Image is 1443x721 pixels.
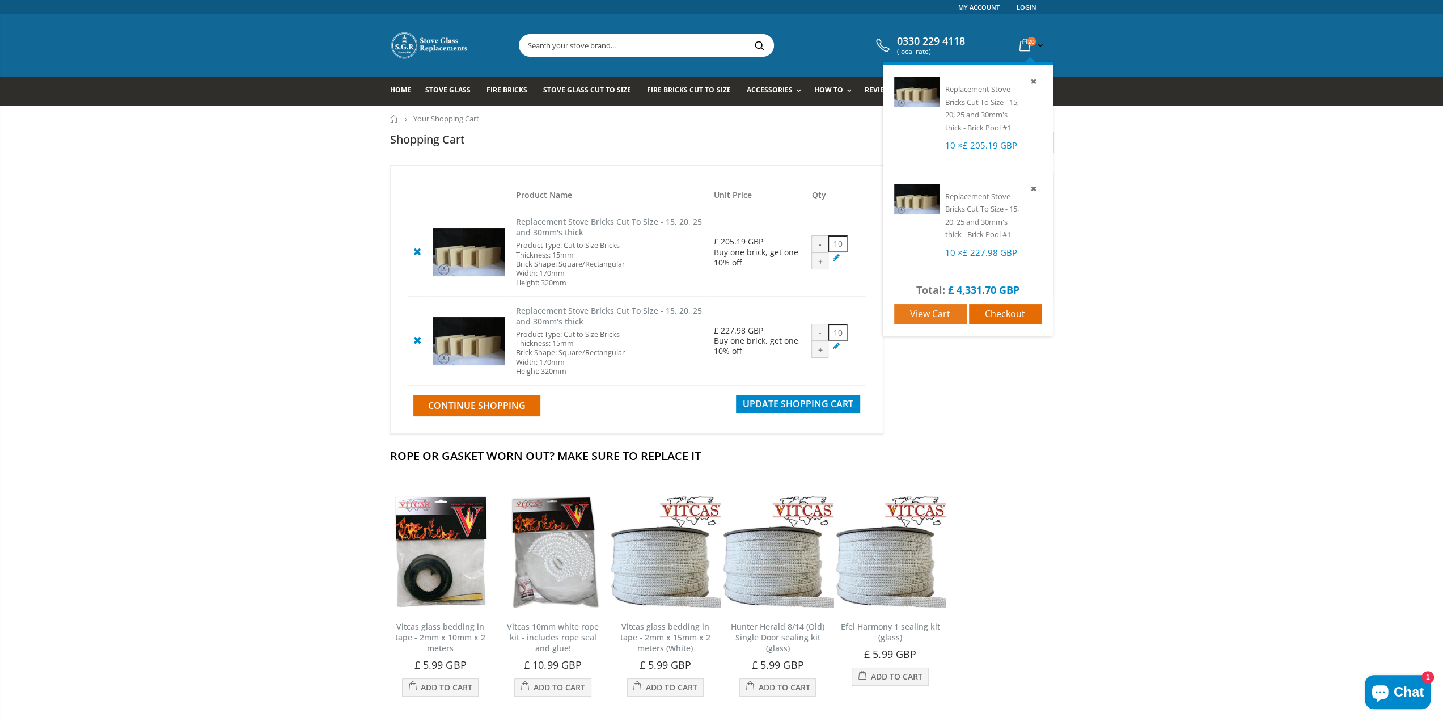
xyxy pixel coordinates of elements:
[746,85,792,95] span: Accessories
[758,682,810,693] span: Add to Cart
[985,307,1025,320] span: Checkout
[708,183,806,208] th: Unit Price
[486,85,527,95] span: Fire Bricks
[390,31,469,60] img: Stove Glass Replacement
[945,191,1019,240] a: Replacement Stove Bricks Cut To Size - 15, 20, 25 and 30mm's thick - Brick Pool #1
[963,123,1011,133] span: - Brick Pool #1
[811,235,828,252] div: -
[865,85,895,95] span: Reviews
[811,341,828,358] div: +
[747,35,772,56] button: Search
[620,621,710,653] a: Vitcas glass bedding in tape - 2mm x 15mm x 2 meters (White)
[910,307,950,320] span: View cart
[945,84,1019,133] span: Replacement Stove Bricks Cut To Size - 15, 20, 25 and 30mm's thick
[543,85,631,95] span: Stove Glass Cut To Size
[864,647,916,661] span: £ 5.99 GBP
[721,496,833,608] img: Vitcas stove glass bedding in tape
[1361,675,1434,712] inbox-online-store-chat: Shopify online store chat
[714,336,801,356] div: Buy one brick, get one 10% off
[948,283,1019,297] span: £ 4,331.70 GBP
[916,283,945,297] span: Total:
[390,77,420,106] a: Home
[390,115,399,123] a: Home
[627,678,704,697] button: Add to Cart
[840,621,940,643] a: Efel Harmony 1 sealing kit (glass)
[811,252,828,269] div: +
[1029,182,1042,195] a: Remove item
[414,658,467,672] span: £ 5.99 GBP
[639,658,691,672] span: £ 5.99 GBP
[390,85,411,95] span: Home
[945,191,1019,240] span: Replacement Stove Bricks Cut To Size - 15, 20, 25 and 30mm's thick
[510,183,708,208] th: Product Name
[865,77,903,106] a: Reviews
[739,678,816,697] button: Add to Cart
[421,682,472,693] span: Add to Cart
[646,682,697,693] span: Add to Cart
[390,132,465,147] h1: Shopping Cart
[534,682,585,693] span: Add to Cart
[516,216,702,238] a: Replacement Stove Bricks Cut To Size - 15, 20, 25 and 30mm's thick
[969,304,1042,324] a: Checkout
[746,77,806,106] a: Accessories
[731,621,824,653] a: Hunter Herald 8/14 (Old) Single Door sealing kit (glass)
[402,678,479,697] button: Add to Cart
[714,236,763,247] span: £ 205.19 GBP
[433,317,505,365] img: Replacement Stove Bricks Cut To Size - 15, 20, 25 and 30mm's thick - Brick Pool #1
[384,496,497,608] img: Vitcas stove glass bedding in tape
[647,85,730,95] span: Fire Bricks Cut To Size
[945,247,1017,258] span: 10 ×
[871,671,922,682] span: Add to Cart
[897,35,965,48] span: 0330 229 4118
[1015,34,1046,56] a: 20
[497,496,609,608] img: Vitcas white rope, glue and gloves kit 10mm
[945,84,1019,133] a: Replacement Stove Bricks Cut To Size - 15, 20, 25 and 30mm's thick - Brick Pool #1
[852,668,928,686] button: Add to Cart
[413,395,540,416] a: Continue Shopping
[433,228,505,276] img: Replacement Stove Bricks Cut To Size - 15, 20, 25 and 30mm's thick - Brick Pool #1
[806,183,865,208] th: Qty
[1027,37,1036,46] span: 20
[395,621,485,653] a: Vitcas glass bedding in tape - 2mm x 10mm x 2 meters
[390,448,1053,463] h2: Rope Or Gasket Worn Out? Make Sure To Replace It
[609,496,721,608] img: Vitcas stove glass bedding in tape
[428,399,526,412] span: Continue Shopping
[543,77,640,106] a: Stove Glass Cut To Size
[963,247,1017,258] span: £ 227.98 GBP
[413,113,479,124] span: Your Shopping Cart
[486,77,536,106] a: Fire Bricks
[894,304,967,324] a: View cart
[647,77,739,106] a: Fire Bricks Cut To Size
[743,398,853,410] span: Update Shopping Cart
[425,77,479,106] a: Stove Glass
[714,325,763,336] span: £ 227.98 GBP
[714,247,801,268] div: Buy one brick, get one 10% off
[963,140,1017,151] span: £ 205.19 GBP
[524,658,582,672] span: £ 10.99 GBP
[963,229,1011,239] span: - Brick Pool #1
[507,621,599,653] a: Vitcas 10mm white rope kit - includes rope seal and glue!
[873,35,965,56] a: 0330 229 4118 (local rate)
[814,77,857,106] a: How To
[894,77,940,107] img: Replacement Stove Bricks Cut To Size - 15, 20, 25 and 30mm's thick - Brick Pool #1
[425,85,471,95] span: Stove Glass
[1029,75,1042,88] a: Remove item
[519,35,900,56] input: Search your stove brand...
[945,140,1017,151] span: 10 ×
[516,241,703,288] div: Product Type: Cut to Size Bricks Thickness: 15mm Brick Shape: Square/Rectangular Width: 170mm Hei...
[516,305,702,327] a: Replacement Stove Bricks Cut To Size - 15, 20, 25 and 30mm's thick
[514,678,591,697] button: Add to Cart
[736,395,860,413] button: Update Shopping Cart
[814,85,843,95] span: How To
[894,184,940,214] img: Replacement Stove Bricks Cut To Size - 15, 20, 25 and 30mm's thick - Brick Pool #1
[752,658,804,672] span: £ 5.99 GBP
[811,324,828,341] div: -
[516,330,703,377] div: Product Type: Cut to Size Bricks Thickness: 15mm Brick Shape: Square/Rectangular Width: 170mm Hei...
[834,496,946,608] img: Vitcas stove glass bedding in tape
